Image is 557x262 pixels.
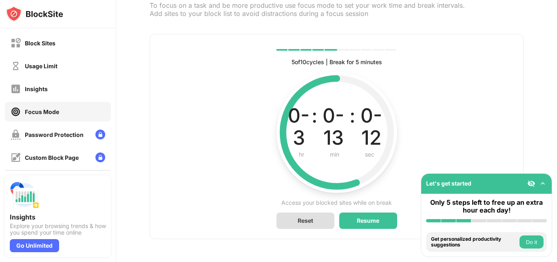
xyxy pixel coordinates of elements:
div: Only 5 steps left to free up an extra hour each day! [426,199,547,214]
img: block-off.svg [11,38,21,48]
div: Focus Mode [25,108,59,115]
div: Go Unlimited [10,239,59,252]
div: Reset [298,217,313,224]
div: Block Sites [25,40,55,47]
img: time-usage-off.svg [11,61,21,71]
div: Explore your browsing trends & how you spend your time online [10,223,106,236]
div: Custom Block Page [25,154,79,161]
img: lock-menu.svg [95,130,105,139]
img: password-protection-off.svg [11,130,21,140]
div: Resume [357,217,379,224]
div: : [312,105,318,149]
div: Insights [25,85,48,92]
div: hr [299,149,304,160]
div: Let's get started [426,180,471,187]
img: lock-menu.svg [95,152,105,162]
div: Password Protection [25,131,84,138]
div: 0-13 [318,105,349,149]
img: omni-setup-toggle.svg [539,179,547,188]
div: 5 of 10 cycles | Break for 5 minutes [292,57,382,67]
div: To focus on a task and be more productive use focus mode to set your work time and break interval... [150,1,469,18]
img: logo-blocksite.svg [6,6,63,22]
div: Usage Limit [25,63,57,69]
div: 0-3 [286,105,312,149]
div: Get personalized productivity suggestions [431,236,517,248]
div: sec [365,149,374,160]
img: eye-not-visible.svg [527,179,535,188]
div: Access your blocked sites while on break [281,198,392,208]
img: customize-block-page-off.svg [11,152,21,163]
img: focus-on.svg [11,107,21,117]
button: Do it [519,235,544,249]
div: : [349,105,356,149]
div: 0-12 [356,105,387,149]
img: insights-off.svg [11,84,21,94]
div: min [330,149,339,160]
div: Insights [10,213,106,221]
img: push-insights.svg [10,180,39,210]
